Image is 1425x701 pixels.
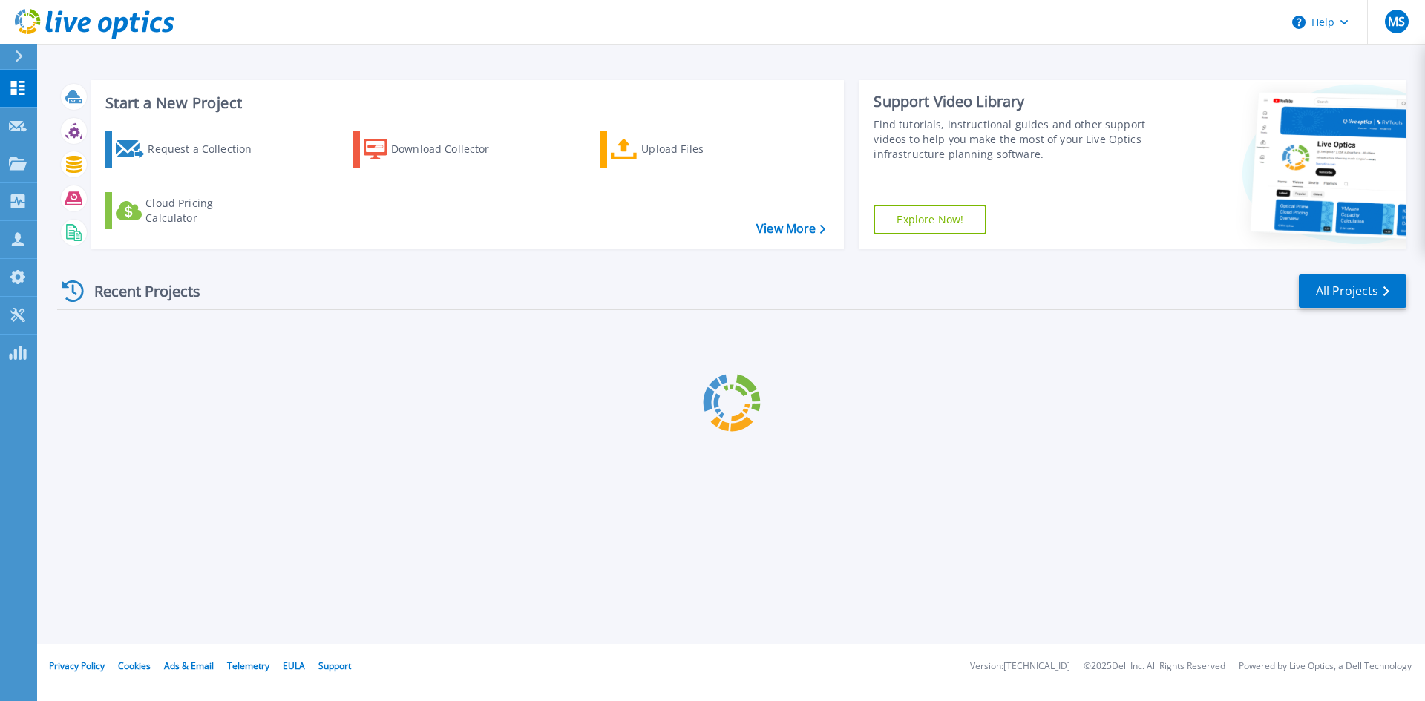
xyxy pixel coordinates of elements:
a: Support [318,659,351,672]
a: Request a Collection [105,131,271,168]
div: Download Collector [391,134,510,164]
span: MS [1388,16,1405,27]
div: Cloud Pricing Calculator [145,196,264,226]
a: Ads & Email [164,659,214,672]
li: © 2025 Dell Inc. All Rights Reserved [1084,662,1225,671]
a: Cookies [118,659,151,672]
a: EULA [283,659,305,672]
li: Powered by Live Optics, a Dell Technology [1239,662,1412,671]
a: Upload Files [600,131,766,168]
div: Recent Projects [57,273,220,309]
div: Support Video Library [874,92,1153,111]
h3: Start a New Project [105,95,825,111]
a: Privacy Policy [49,659,105,672]
a: Explore Now! [874,205,986,234]
a: Download Collector [353,131,519,168]
a: Telemetry [227,659,269,672]
a: Cloud Pricing Calculator [105,192,271,229]
div: Request a Collection [148,134,266,164]
li: Version: [TECHNICAL_ID] [970,662,1070,671]
a: View More [756,222,825,236]
div: Find tutorials, instructional guides and other support videos to help you make the most of your L... [874,117,1153,162]
a: All Projects [1299,274,1406,308]
div: Upload Files [641,134,760,164]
